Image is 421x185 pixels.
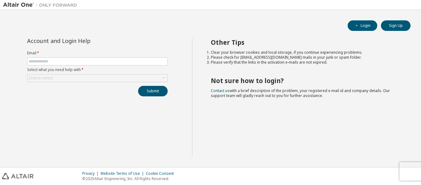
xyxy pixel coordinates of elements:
div: Click to select [29,76,53,81]
h2: Other Tips [211,38,400,46]
li: Please verify that the links in the activation e-mails are not expired. [211,60,400,65]
div: Website Terms of Use [100,171,146,176]
button: Submit [138,86,168,96]
li: Please check for [EMAIL_ADDRESS][DOMAIN_NAME] mails in your junk or spam folder. [211,55,400,60]
button: Sign Up [381,20,411,31]
p: © 2025 Altair Engineering, Inc. All Rights Reserved. [82,176,178,181]
h2: Not sure how to login? [211,77,400,85]
img: altair_logo.svg [2,173,34,179]
button: Login [348,20,377,31]
li: Clear your browser cookies and local storage, if you continue experiencing problems. [211,50,400,55]
div: Cookie Consent [146,171,178,176]
a: Contact us [211,88,230,93]
span: with a brief description of the problem, your registered e-mail id and company details. Our suppo... [211,88,390,98]
label: Select what you need help with [27,67,168,72]
img: Altair One [3,2,80,8]
div: Account and Login Help [27,38,140,43]
label: Email [27,51,168,56]
div: Privacy [82,171,100,176]
div: Click to select [27,74,167,82]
